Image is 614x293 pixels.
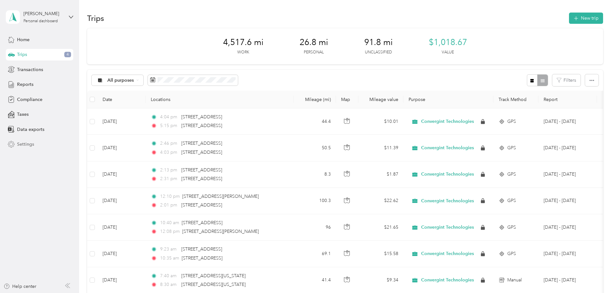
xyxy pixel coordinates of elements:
[538,108,597,135] td: Jul 1 - 31, 2025
[507,224,516,231] span: GPS
[358,91,403,108] th: Mileage value
[160,140,178,147] span: 2:46 pm
[17,111,29,118] span: Taxes
[429,37,467,48] span: $1,018.67
[442,50,454,55] p: Value
[578,257,614,293] iframe: Everlance-gr Chat Button Frame
[421,145,474,151] span: Convergint Technologies
[97,91,146,108] th: Date
[538,91,597,108] th: Report
[421,198,474,204] span: Convergint Technologies
[181,167,222,173] span: [STREET_ADDRESS]
[365,50,392,55] p: Unclassified
[181,202,222,208] span: [STREET_ADDRESS]
[507,197,516,204] span: GPS
[107,78,134,83] span: All purposes
[293,135,336,161] td: 50.5
[17,51,27,58] span: Trips
[336,91,358,108] th: Map
[358,161,403,188] td: $1.87
[358,135,403,161] td: $11.39
[421,277,474,283] span: Convergint Technologies
[552,74,581,86] button: Filters
[182,220,222,225] span: [STREET_ADDRESS]
[87,15,104,22] h1: Trips
[421,171,474,177] span: Convergint Technologies
[493,91,538,108] th: Track Method
[23,19,58,23] div: Personal dashboard
[507,118,516,125] span: GPS
[97,135,146,161] td: [DATE]
[507,144,516,151] span: GPS
[17,36,30,43] span: Home
[237,50,249,55] p: Work
[181,282,246,287] span: [STREET_ADDRESS][US_STATE]
[182,255,222,261] span: [STREET_ADDRESS]
[17,96,42,103] span: Compliance
[507,250,516,257] span: GPS
[160,255,179,262] span: 10:35 am
[97,161,146,188] td: [DATE]
[160,202,178,209] span: 2:01 pm
[358,214,403,241] td: $21.65
[358,108,403,135] td: $10.01
[97,241,146,267] td: [DATE]
[569,13,603,24] button: New trip
[17,126,44,133] span: Data exports
[97,188,146,214] td: [DATE]
[421,119,474,124] span: Convergint Technologies
[538,188,597,214] td: Jul 1 - 31, 2025
[538,241,597,267] td: Jul 1 - 31, 2025
[160,122,178,129] span: 5:15 pm
[293,214,336,241] td: 96
[160,272,178,279] span: 7:40 am
[160,167,178,174] span: 2:13 pm
[421,224,474,230] span: Convergint Technologies
[538,135,597,161] td: Jul 1 - 31, 2025
[160,219,179,226] span: 10:40 am
[181,246,222,252] span: [STREET_ADDRESS]
[182,194,259,199] span: [STREET_ADDRESS][PERSON_NAME]
[293,91,336,108] th: Mileage (mi)
[293,241,336,267] td: 69.1
[97,214,146,241] td: [DATE]
[293,108,336,135] td: 44.4
[300,37,328,48] span: 26.8 mi
[146,91,293,108] th: Locations
[507,277,522,284] span: Manual
[182,229,259,234] span: [STREET_ADDRESS][PERSON_NAME]
[223,37,264,48] span: 4,517.6 mi
[4,283,36,290] button: Help center
[17,81,33,88] span: Reports
[160,281,178,288] span: 8:30 am
[181,141,222,146] span: [STREET_ADDRESS]
[181,273,246,279] span: [STREET_ADDRESS][US_STATE]
[181,123,222,128] span: [STREET_ADDRESS]
[160,228,180,235] span: 12:08 pm
[181,176,222,181] span: [STREET_ADDRESS]
[160,149,178,156] span: 4:03 pm
[23,10,64,17] div: [PERSON_NAME]
[538,214,597,241] td: Jul 1 - 31, 2025
[181,150,222,155] span: [STREET_ADDRESS]
[97,108,146,135] td: [DATE]
[17,141,34,148] span: Settings
[64,52,71,58] span: 4
[358,188,403,214] td: $22.62
[364,37,393,48] span: 91.8 mi
[507,171,516,178] span: GPS
[160,193,180,200] span: 12:10 pm
[293,161,336,188] td: 8.3
[358,241,403,267] td: $15.58
[160,114,178,121] span: 4:04 pm
[160,175,178,182] span: 2:31 pm
[181,114,222,120] span: [STREET_ADDRESS]
[304,50,324,55] p: Personal
[538,161,597,188] td: Jul 1 - 31, 2025
[160,246,178,253] span: 9:23 am
[17,66,43,73] span: Transactions
[293,188,336,214] td: 100.3
[421,251,474,257] span: Convergint Technologies
[403,91,493,108] th: Purpose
